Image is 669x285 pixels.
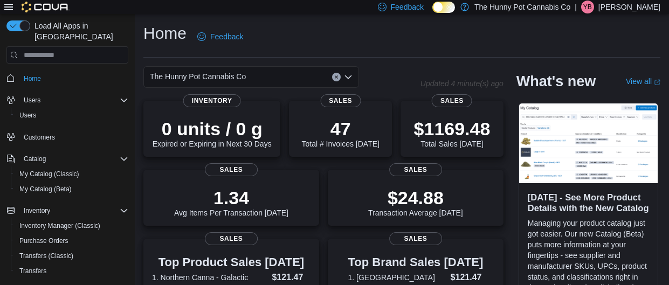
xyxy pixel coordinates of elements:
button: Users [19,94,45,107]
dt: 1. [GEOGRAPHIC_DATA] [348,272,446,283]
button: Transfers (Classic) [11,248,133,263]
input: Dark Mode [432,2,455,13]
p: [PERSON_NAME] [598,1,660,13]
span: Users [19,111,36,120]
button: Inventory [19,204,54,217]
span: My Catalog (Beta) [19,185,72,193]
span: Home [24,74,41,83]
p: $24.88 [368,187,463,208]
button: Transfers [11,263,133,279]
span: Sales [389,232,442,245]
span: Sales [205,163,258,176]
span: Catalog [19,152,128,165]
h3: Top Brand Sales [DATE] [348,256,484,269]
div: Total # Invoices [DATE] [301,118,379,148]
span: My Catalog (Classic) [15,168,128,180]
a: Purchase Orders [15,234,73,247]
div: Yatin Balaji [581,1,594,13]
div: Expired or Expiring in Next 30 Days [153,118,272,148]
div: Total Sales [DATE] [414,118,491,148]
img: Cova [22,2,70,12]
button: Inventory Manager (Classic) [11,218,133,233]
span: My Catalog (Beta) [15,183,128,196]
button: My Catalog (Classic) [11,166,133,182]
a: Transfers [15,265,51,277]
span: Transfers [19,267,46,275]
span: Users [24,96,40,105]
p: 47 [301,118,379,140]
span: Transfers (Classic) [15,249,128,262]
span: Inventory Manager (Classic) [19,221,100,230]
span: Purchase Orders [19,237,68,245]
button: Catalog [19,152,50,165]
h3: Top Product Sales [DATE] [152,256,311,269]
a: My Catalog (Classic) [15,168,84,180]
span: Sales [389,163,442,176]
span: Users [19,94,128,107]
button: Purchase Orders [11,233,133,248]
h2: What's new [516,73,596,90]
button: Open list of options [344,73,353,81]
button: Inventory [2,203,133,218]
span: Inventory [19,204,128,217]
span: Purchase Orders [15,234,128,247]
a: View allExternal link [626,77,660,86]
span: Sales [432,94,472,107]
h1: Home [143,23,187,44]
button: Home [2,70,133,86]
a: Feedback [193,26,247,47]
span: My Catalog (Classic) [19,170,79,178]
p: $1169.48 [414,118,491,140]
h3: [DATE] - See More Product Details with the New Catalog [528,192,649,213]
button: Customers [2,129,133,145]
button: Clear input [332,73,341,81]
p: | [575,1,577,13]
span: Transfers [15,265,128,277]
a: Inventory Manager (Classic) [15,219,105,232]
div: Avg Items Per Transaction [DATE] [174,187,288,217]
button: My Catalog (Beta) [11,182,133,197]
span: The Hunny Pot Cannabis Co [150,70,246,83]
span: Feedback [210,31,243,42]
p: 1.34 [174,187,288,208]
p: 0 units / 0 g [153,118,272,140]
span: Sales [320,94,361,107]
a: Users [15,109,40,122]
span: Catalog [24,155,46,163]
button: Users [11,108,133,123]
p: Updated 4 minute(s) ago [420,79,504,88]
div: Transaction Average [DATE] [368,187,463,217]
span: Customers [24,133,55,142]
button: Catalog [2,151,133,166]
span: Transfers (Classic) [19,252,73,260]
span: Load All Apps in [GEOGRAPHIC_DATA] [30,20,128,42]
span: Customers [19,130,128,144]
span: YB [583,1,592,13]
a: My Catalog (Beta) [15,183,76,196]
span: Inventory [24,206,50,215]
span: Inventory [183,94,241,107]
a: Transfers (Classic) [15,249,78,262]
span: Feedback [391,2,424,12]
span: Inventory Manager (Classic) [15,219,128,232]
a: Home [19,72,45,85]
p: The Hunny Pot Cannabis Co [474,1,570,13]
span: Users [15,109,128,122]
span: Home [19,71,128,85]
svg: External link [654,79,660,86]
span: Sales [205,232,258,245]
dd: $121.47 [272,271,310,284]
button: Users [2,93,133,108]
dd: $121.47 [451,271,484,284]
a: Customers [19,131,59,144]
